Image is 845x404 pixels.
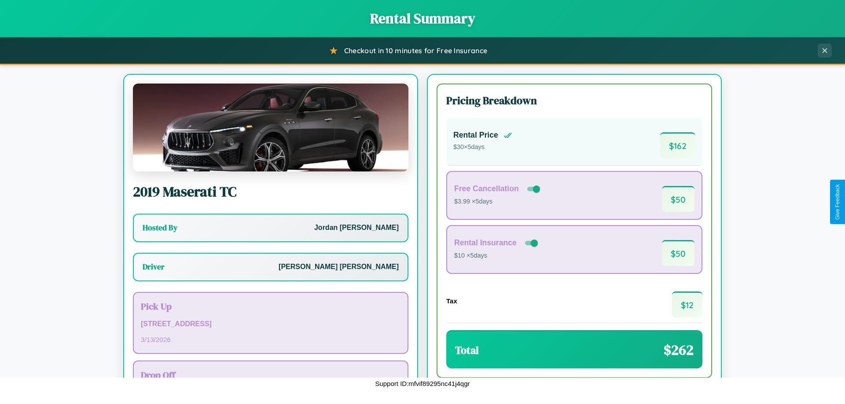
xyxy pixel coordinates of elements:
h4: Free Cancellation [454,184,519,193]
h3: Total [455,343,479,357]
p: $10 × 5 days [454,250,540,262]
h2: 2019 Maserati TC [133,182,408,201]
p: 3 / 13 / 2026 [141,334,400,346]
h4: Tax [446,297,457,305]
p: [STREET_ADDRESS] [141,318,400,331]
h3: Pick Up [141,300,400,313]
h3: Pricing Breakdown [446,93,702,108]
span: $ 162 [660,132,695,158]
img: Maserati TC [133,84,408,171]
span: $ 50 [662,240,694,266]
p: Support ID: mfvif89295nc41j4qgr [375,378,470,389]
h1: Rental Summary [9,9,836,28]
span: $ 12 [672,291,702,317]
h3: Drop Off [141,368,400,381]
span: $ 262 [664,340,694,360]
p: [PERSON_NAME] [PERSON_NAME] [279,261,399,273]
span: Checkout in 10 minutes for Free Insurance [344,46,487,55]
p: $ 30 × 5 days [453,142,512,153]
h4: Rental Price [453,131,498,140]
div: Give Feedback [834,184,841,220]
p: Jordan [PERSON_NAME] [314,222,399,234]
h3: Driver [143,262,165,272]
p: $3.99 × 5 days [454,196,542,207]
h3: Hosted By [143,222,177,233]
span: $ 50 [662,186,694,212]
h4: Rental Insurance [454,238,517,247]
